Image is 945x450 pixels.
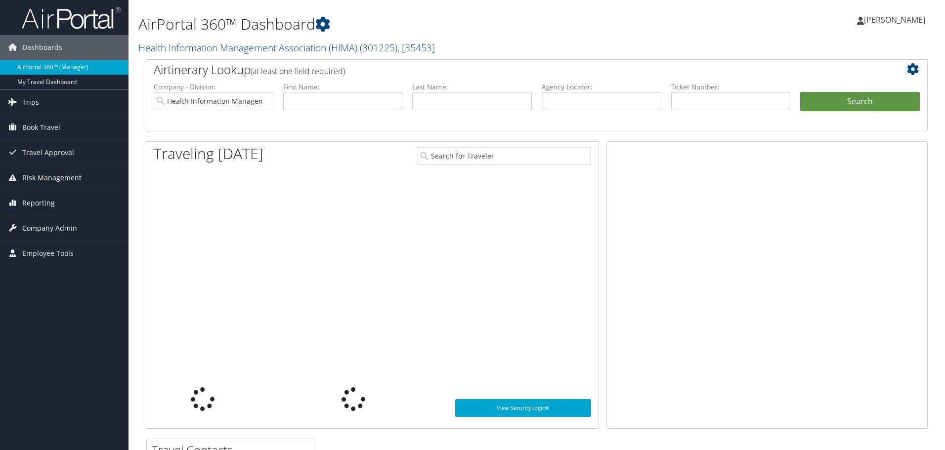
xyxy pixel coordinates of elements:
label: Last Name: [412,82,532,92]
span: [PERSON_NAME] [864,14,925,25]
label: Agency Locator: [542,82,661,92]
span: , [ 35453 ] [397,41,435,54]
img: airportal-logo.png [22,6,121,30]
label: Company - Division: [154,82,273,92]
label: First Name: [283,82,403,92]
a: [PERSON_NAME] [857,5,935,35]
label: Ticket Number: [671,82,791,92]
span: ( 301225 ) [360,41,397,54]
h1: Traveling [DATE] [154,143,263,164]
span: Book Travel [22,115,60,140]
span: (at least one field required) [251,66,345,77]
span: Risk Management [22,165,82,190]
input: Search for Traveler [418,147,591,165]
span: Travel Approval [22,140,74,165]
h1: AirPortal 360™ Dashboard [138,14,670,35]
button: Search [800,92,920,112]
a: View SecurityLogic® [455,399,591,417]
span: Company Admin [22,216,77,241]
a: Health Information Management Association (HIMA) [138,41,435,54]
span: Reporting [22,191,55,215]
span: Dashboards [22,35,62,60]
span: Trips [22,90,39,115]
span: Employee Tools [22,241,74,266]
h2: Airtinerary Lookup [154,61,855,78]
